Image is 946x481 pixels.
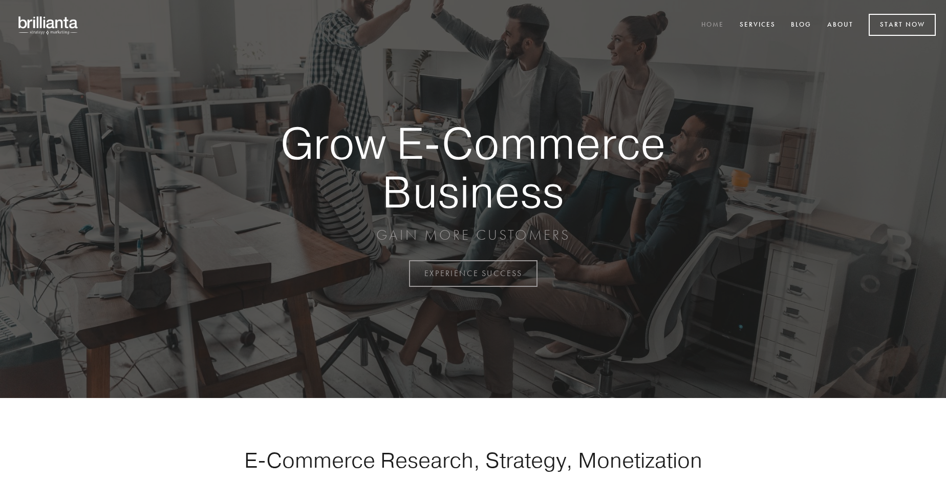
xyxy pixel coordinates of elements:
h1: E-Commerce Research, Strategy, Monetization [212,447,734,473]
img: brillianta - research, strategy, marketing [10,10,87,40]
a: Home [695,17,730,34]
strong: Grow E-Commerce Business [245,119,701,216]
a: Services [733,17,782,34]
p: GAIN MORE CUSTOMERS [245,226,701,244]
a: EXPERIENCE SUCCESS [409,260,537,287]
a: About [821,17,860,34]
a: Blog [784,17,818,34]
a: Start Now [869,14,936,36]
